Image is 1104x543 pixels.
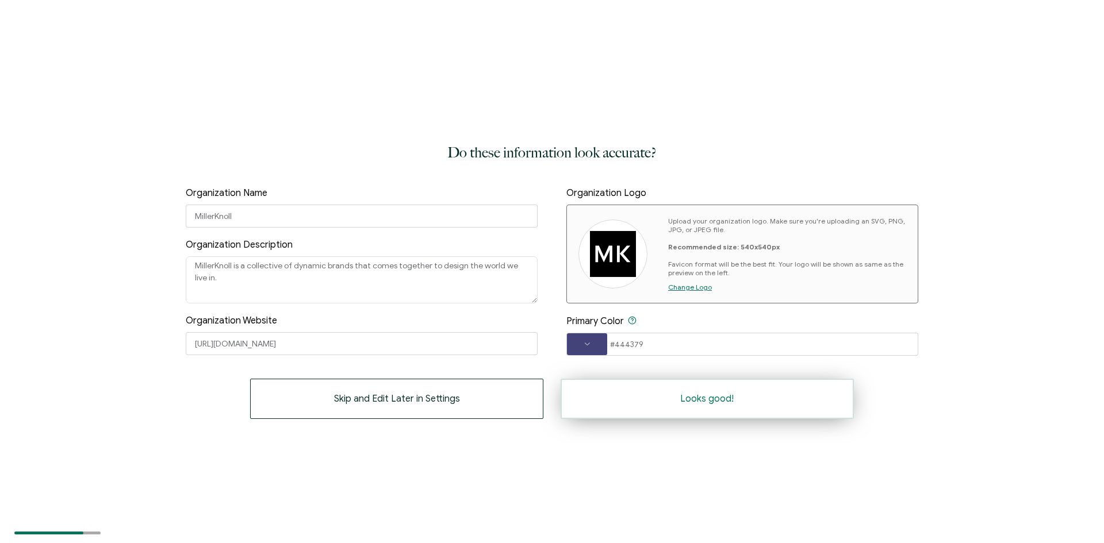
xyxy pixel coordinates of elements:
p: Upload your organization logo. Make sure you're uploading an SVG, PNG, JPG, or JPEG file. Favicon... [668,217,906,277]
input: HEX Code [566,333,918,356]
input: Organization name [186,205,538,228]
iframe: Chat Widget [1046,488,1104,543]
button: Looks good! [561,379,854,419]
span: Organization Description [186,239,293,251]
span: Organization Logo [566,187,646,199]
b: Recommended size: 540x540px [668,242,780,251]
span: Primary Color [566,315,624,327]
span: Organization Website [186,315,277,326]
h1: Do these information look accurate? [447,141,657,164]
input: Website [186,332,538,355]
span: Organization Name [186,187,267,199]
span: Looks good! [680,394,734,403]
span: Change Logo [668,283,712,291]
button: Skip and Edit Later in Settings [250,379,543,419]
span: Skip and Edit Later in Settings [334,394,460,403]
